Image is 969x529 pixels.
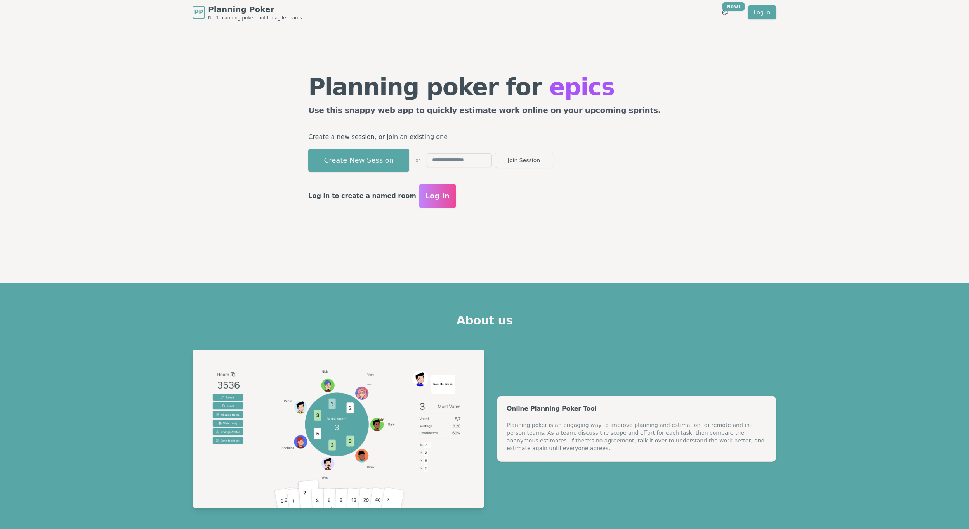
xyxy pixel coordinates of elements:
button: Log in [419,184,456,208]
span: epics [549,73,615,101]
div: Online Planning Poker Tool [507,406,767,412]
img: Planning Poker example session [193,350,484,508]
button: Join Session [495,153,553,168]
button: Create New Session [308,149,409,172]
button: New! [718,5,732,19]
span: Log in [425,191,450,201]
span: Planning Poker [208,4,302,15]
h2: Use this snappy web app to quickly estimate work online on your upcoming sprints. [308,105,661,119]
span: PP [194,8,203,17]
div: Planning poker is an engaging way to improve planning and estimation for remote and in-person tea... [507,421,767,452]
a: PPPlanning PokerNo.1 planning poker tool for agile teams [193,4,302,21]
span: No.1 planning poker tool for agile teams [208,15,302,21]
span: or [415,157,420,163]
h1: Planning poker for [308,75,661,99]
div: New! [722,2,745,11]
h2: About us [193,314,776,331]
p: Log in to create a named room [308,191,416,201]
a: Log in [748,5,776,19]
p: Create a new session, or join an existing one [308,132,661,142]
